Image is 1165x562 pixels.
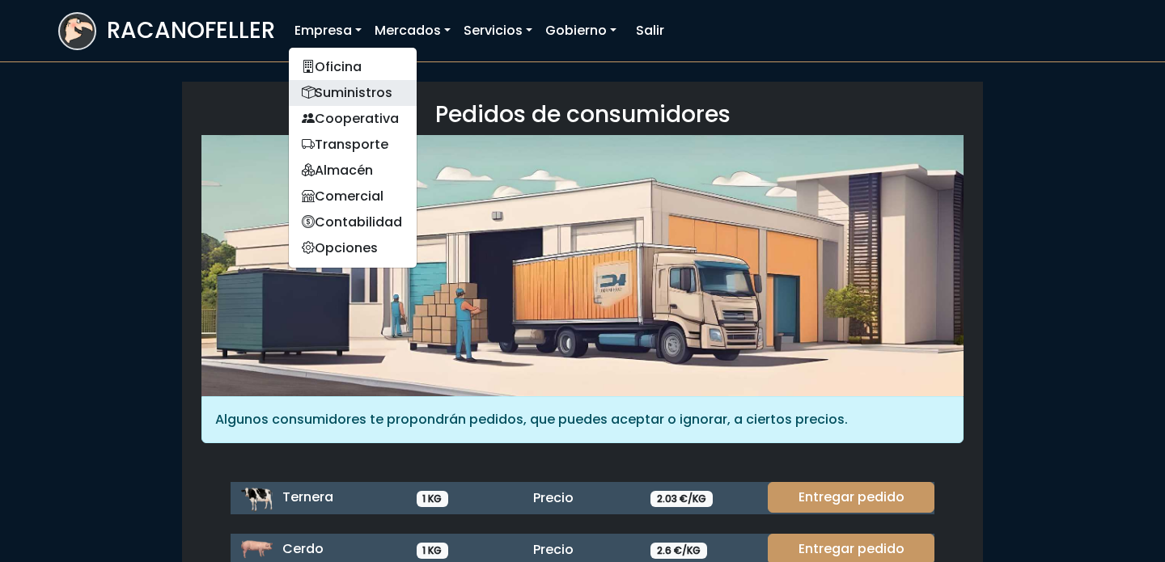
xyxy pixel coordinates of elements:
[289,132,417,158] a: Transporte
[282,539,324,558] span: Cerdo
[201,396,964,443] div: Algunos consumidores te propondrán pedidos, que puedes aceptar o ignorar, a ciertos precios.
[629,15,671,47] a: Salir
[58,8,275,54] a: RACANOFELLER
[539,15,623,47] a: Gobierno
[368,15,457,47] a: Mercados
[289,209,417,235] a: Contabilidad
[289,54,417,80] a: Oficina
[650,543,707,559] span: 2.6 €/KG
[289,184,417,209] a: Comercial
[289,106,417,132] a: Cooperativa
[201,101,964,129] h3: Pedidos de consumidores
[60,14,95,44] img: logoracarojo.png
[282,488,333,506] span: Ternera
[289,235,417,261] a: Opciones
[417,543,449,559] span: 1 KG
[768,482,934,513] a: Entregar pedido
[523,488,641,508] div: Precio
[417,491,449,507] span: 1 KG
[289,158,417,184] a: Almacén
[650,491,713,507] span: 2.03 €/KG
[457,15,539,47] a: Servicios
[289,80,417,106] a: Suministros
[523,540,641,560] div: Precio
[107,17,275,44] h3: RACANOFELLER
[288,15,368,47] a: Empresa
[240,482,273,514] img: ternera.png
[201,135,964,396] img: orders.jpg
